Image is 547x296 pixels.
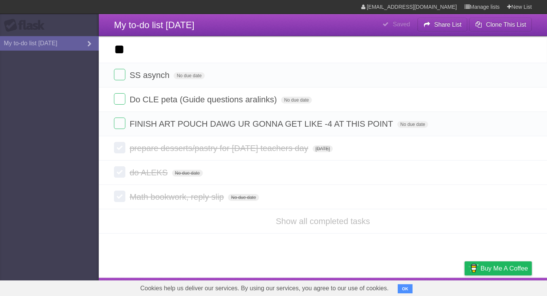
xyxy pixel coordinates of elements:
span: No due date [397,121,428,128]
img: Buy me a coffee [468,262,479,275]
label: Done [114,69,125,80]
a: Suggest a feature [484,280,532,294]
div: Flask [4,19,49,32]
span: SS asynch [130,70,171,80]
span: FINISH ART POUCH DAWG UR GONNA GET LIKE -4 AT THIS POINT [130,119,395,129]
span: No due date [174,72,204,79]
a: About [364,280,379,294]
label: Done [114,191,125,202]
a: Developers [389,280,419,294]
b: Saved [393,21,410,27]
label: Done [114,142,125,153]
label: Done [114,166,125,178]
span: prepare desserts/pastry for [DATE] teachers day [130,143,310,153]
span: No due date [172,170,203,177]
span: Cookies help us deliver our services. By using our services, you agree to our use of cookies. [133,281,396,296]
label: Done [114,118,125,129]
a: Buy me a coffee [465,261,532,275]
span: No due date [281,97,312,103]
span: do ALEKS [130,168,169,177]
span: No due date [228,194,259,201]
span: My to-do list [DATE] [114,20,194,30]
a: Show all completed tasks [276,216,370,226]
b: Clone This List [486,21,526,28]
a: Terms [429,280,446,294]
span: [DATE] [313,145,333,152]
button: Clone This List [469,18,532,32]
a: Privacy [455,280,474,294]
span: Do CLE peta (Guide questions aralinks) [130,95,279,104]
button: Share List [417,18,468,32]
span: Math bookwork, reply slip [130,192,226,202]
label: Done [114,93,125,105]
b: Share List [434,21,462,28]
span: Buy me a coffee [481,262,528,275]
button: OK [398,284,413,293]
